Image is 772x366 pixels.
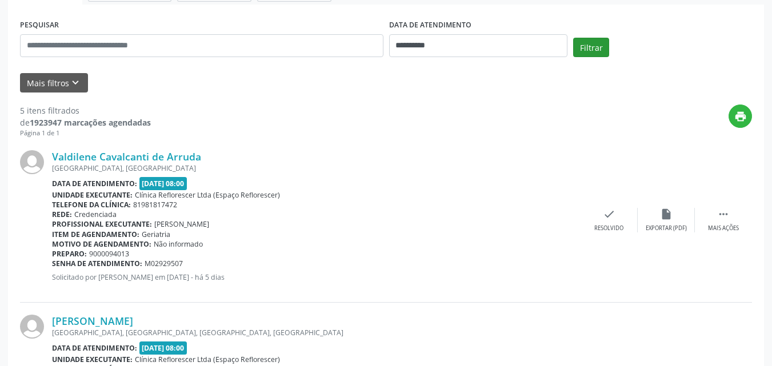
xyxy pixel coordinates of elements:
i: keyboard_arrow_down [69,77,82,89]
div: Mais ações [708,224,739,232]
b: Data de atendimento: [52,179,137,188]
label: DATA DE ATENDIMENTO [389,17,471,34]
i: print [734,110,747,123]
b: Preparo: [52,249,87,259]
img: img [20,315,44,339]
span: M02929507 [145,259,183,268]
b: Unidade executante: [52,190,133,200]
div: [GEOGRAPHIC_DATA], [GEOGRAPHIC_DATA], [GEOGRAPHIC_DATA], [GEOGRAPHIC_DATA] [52,328,581,337]
b: Rede: [52,210,72,219]
button: print [729,104,752,128]
strong: 1923947 marcações agendadas [30,117,151,128]
div: Página 1 de 1 [20,128,151,138]
div: Resolvido [594,224,623,232]
b: Motivo de agendamento: [52,239,151,249]
b: Profissional executante: [52,219,152,229]
i: check [603,208,615,220]
button: Mais filtroskeyboard_arrow_down [20,73,88,93]
span: [DATE] 08:00 [139,177,187,190]
b: Item de agendamento: [52,230,139,239]
span: Clínica Reflorescer Ltda (Espaço Reflorescer) [135,355,280,364]
label: PESQUISAR [20,17,59,34]
span: 9000094013 [89,249,129,259]
span: [PERSON_NAME] [154,219,209,229]
p: Solicitado por [PERSON_NAME] em [DATE] - há 5 dias [52,272,581,282]
span: Geriatria [142,230,170,239]
span: Não informado [154,239,203,249]
button: Filtrar [573,38,609,57]
img: img [20,150,44,174]
i: insert_drive_file [660,208,673,220]
span: Clínica Reflorescer Ltda (Espaço Reflorescer) [135,190,280,200]
span: Credenciada [74,210,117,219]
b: Unidade executante: [52,355,133,364]
b: Data de atendimento: [52,343,137,353]
div: Exportar (PDF) [646,224,687,232]
i:  [717,208,730,220]
span: [DATE] 08:00 [139,341,187,355]
a: Valdilene Cavalcanti de Arruda [52,150,201,163]
div: 5 itens filtrados [20,104,151,116]
b: Senha de atendimento: [52,259,142,268]
a: [PERSON_NAME] [52,315,133,327]
div: [GEOGRAPHIC_DATA], [GEOGRAPHIC_DATA] [52,163,581,173]
span: 81981817472 [133,200,177,210]
b: Telefone da clínica: [52,200,131,210]
div: de [20,116,151,128]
